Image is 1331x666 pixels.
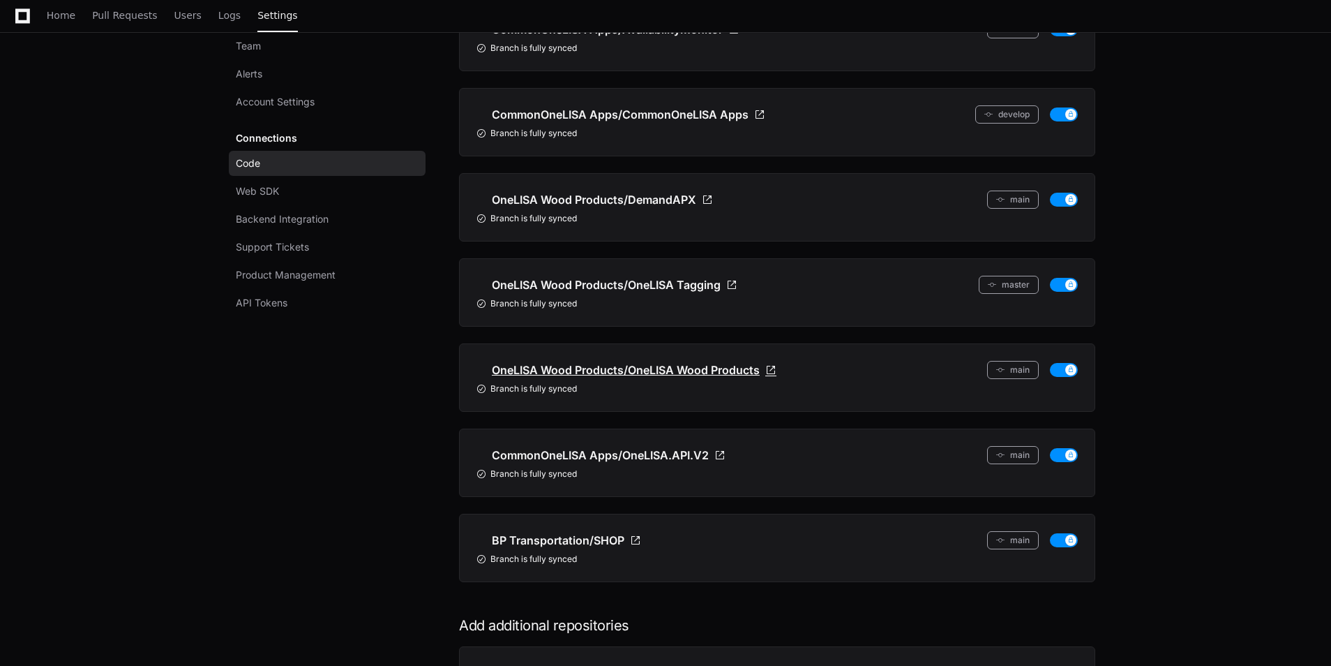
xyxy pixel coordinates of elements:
[476,213,1078,224] div: Branch is fully synced
[492,532,624,549] span: BP Transportation/SHOP
[979,276,1039,294] button: master
[229,235,426,260] a: Support Tickets
[229,89,426,114] a: Account Settings
[476,191,713,209] a: OneLISA Wood Products/DemandAPX
[975,105,1039,124] button: develop
[459,616,1095,635] h1: Add additional repositories
[476,43,1078,54] div: Branch is fully synced
[229,179,426,204] a: Web SDK
[229,34,426,59] a: Team
[229,151,426,176] a: Code
[236,212,329,226] span: Backend Integration
[987,446,1039,464] button: main
[476,276,737,294] a: OneLISA Wood Products/OneLISA Tagging
[476,554,1078,565] div: Branch is fully synced
[236,95,315,109] span: Account Settings
[987,361,1039,379] button: main
[47,11,75,20] span: Home
[476,531,641,549] a: BP Transportation/SHOP
[229,290,426,316] a: API Tokens
[987,531,1039,549] button: main
[236,156,260,170] span: Code
[92,11,157,20] span: Pull Requests
[229,207,426,232] a: Backend Integration
[492,276,721,293] span: OneLISA Wood Products/OneLISA Tagging
[987,191,1039,209] button: main
[476,128,1078,139] div: Branch is fully synced
[476,383,1078,394] div: Branch is fully synced
[236,268,336,282] span: Product Management
[492,106,749,123] span: CommonOneLISA Apps/CommonOneLISA Apps
[229,61,426,87] a: Alerts
[492,447,709,464] span: CommonOneLISA Apps/OneLISA.API.V2
[257,11,297,20] span: Settings
[236,240,309,254] span: Support Tickets
[492,362,760,378] span: OneLISA Wood Products/OneLISA Wood Products
[476,468,1078,480] div: Branch is fully synced
[492,191,696,208] span: OneLISA Wood Products/DemandAPX
[174,11,202,20] span: Users
[236,296,287,310] span: API Tokens
[229,262,426,288] a: Product Management
[476,105,765,124] a: CommonOneLISA Apps/CommonOneLISA Apps
[236,39,261,53] span: Team
[476,298,1078,309] div: Branch is fully synced
[236,184,279,198] span: Web SDK
[476,446,725,464] a: CommonOneLISA Apps/OneLISA.API.V2
[236,67,262,81] span: Alerts
[476,361,776,379] a: OneLISA Wood Products/OneLISA Wood Products
[218,11,241,20] span: Logs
